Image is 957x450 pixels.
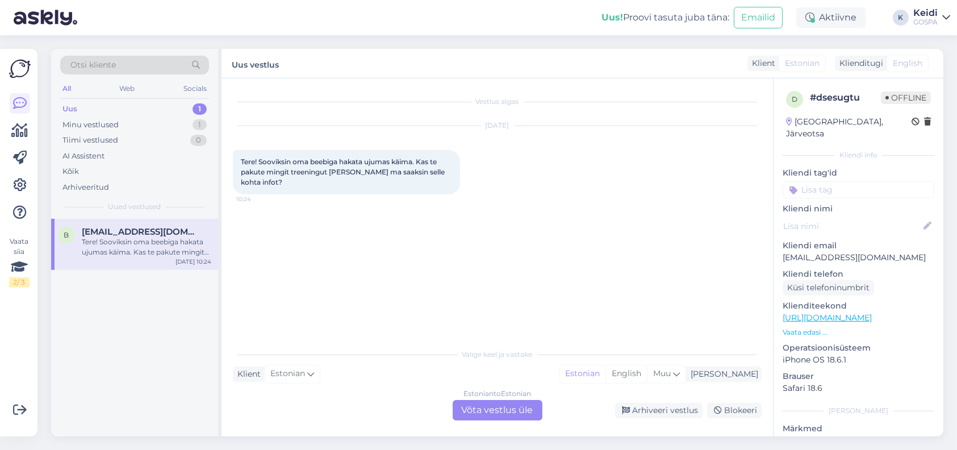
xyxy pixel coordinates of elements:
span: b [64,231,69,239]
div: Uus [62,103,77,115]
p: Kliendi telefon [783,268,934,280]
a: [URL][DOMAIN_NAME] [783,312,872,323]
div: [PERSON_NAME] [686,368,758,380]
div: 2 / 3 [9,277,30,287]
div: Proovi tasuta juba täna: [601,11,729,24]
div: [GEOGRAPHIC_DATA], Järveotsa [786,116,912,140]
span: Estonian [785,57,820,69]
div: Klienditugi [835,57,883,69]
div: Vestlus algas [233,97,762,107]
div: [DATE] [233,120,762,131]
div: Küsi telefoninumbrit [783,280,874,295]
div: Keidi [913,9,938,18]
span: Muu [653,368,671,378]
span: Otsi kliente [70,59,116,71]
div: Estonian [559,365,605,382]
p: Klienditeekond [783,300,934,312]
span: 10:24 [236,195,279,203]
div: Vaata siia [9,236,30,287]
div: Aktiivne [796,7,866,28]
div: GOSPA [913,18,938,27]
a: KeidiGOSPA [913,9,950,27]
label: Uus vestlus [232,56,279,71]
b: Uus! [601,12,623,23]
div: Estonian to Estonian [463,389,531,399]
span: Uued vestlused [108,202,161,212]
p: Safari 18.6 [783,382,934,394]
span: Estonian [270,368,305,380]
div: Kliendi info [783,150,934,160]
p: Brauser [783,370,934,382]
div: Võta vestlus üle [453,400,542,420]
div: Kõik [62,166,79,177]
input: Lisa nimi [783,220,921,232]
div: AI Assistent [62,151,105,162]
span: Offline [881,91,931,104]
div: English [605,365,647,382]
div: Klient [233,368,261,380]
p: Kliendi email [783,240,934,252]
p: Märkmed [783,423,934,435]
div: Web [118,81,137,96]
div: Tiimi vestlused [62,135,118,146]
div: Socials [181,81,209,96]
div: K [893,10,909,26]
div: 1 [193,103,207,115]
div: Minu vestlused [62,119,119,131]
p: Kliendi tag'id [783,167,934,179]
span: Tere! Sooviksin oma beebiga hakata ujumas käima. Kas te pakute mingit treeningut [PERSON_NAME] ma... [241,157,446,186]
span: English [893,57,922,69]
div: 0 [190,135,207,146]
div: Tere! Sooviksin oma beebiga hakata ujumas käima. Kas te pakute mingit treeningut [PERSON_NAME] ma... [82,237,211,257]
div: Valige keel ja vastake [233,349,762,360]
p: Vaata edasi ... [783,327,934,338]
div: Klient [747,57,775,69]
div: Blokeeri [707,403,762,418]
div: All [60,81,73,96]
div: [DATE] 10:24 [175,257,211,266]
div: # dsesugtu [810,91,881,105]
div: [PERSON_NAME] [783,406,934,416]
span: brendabrant12@gmail.com [82,227,200,237]
div: 1 [193,119,207,131]
button: Emailid [734,7,783,28]
p: Kliendi nimi [783,203,934,215]
img: Askly Logo [9,58,31,80]
input: Lisa tag [783,181,934,198]
p: [EMAIL_ADDRESS][DOMAIN_NAME] [783,252,934,264]
p: Operatsioonisüsteem [783,342,934,354]
div: Arhiveeri vestlus [615,403,703,418]
div: Arhiveeritud [62,182,109,193]
span: d [792,95,797,103]
p: iPhone OS 18.6.1 [783,354,934,366]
